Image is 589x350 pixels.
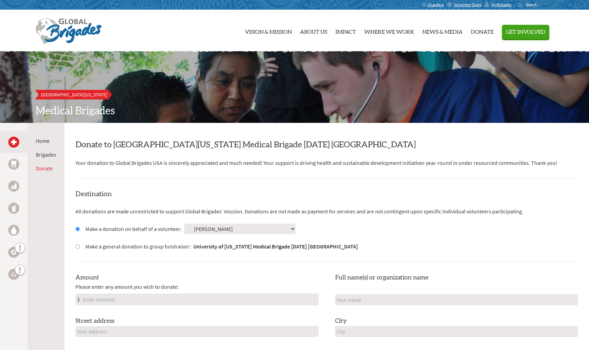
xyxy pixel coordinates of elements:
[8,203,19,214] a: Public Health
[36,151,56,158] a: Brigades
[454,2,481,8] span: Volunteer Tools
[506,29,545,35] span: Get Involved
[364,13,414,49] a: Where We Work
[526,2,545,7] input: Search...
[335,273,428,283] label: Full name(s) or organization name
[491,2,511,8] span: MyBrigades
[11,272,17,276] img: Legal Empowerment
[36,165,53,172] a: Donate
[8,181,19,192] a: Business
[335,294,578,305] input: Your name
[193,243,358,250] strong: University of [US_STATE] Medical Brigade [DATE] [GEOGRAPHIC_DATA]
[81,294,318,305] input: Enter Amount
[75,207,578,215] p: All donations are made unrestricted to support Global Brigades' mission. Donations are not made a...
[75,139,578,150] h2: Donate to [GEOGRAPHIC_DATA][US_STATE] Medical Brigade [DATE] [GEOGRAPHIC_DATA]
[36,164,56,172] li: Donate
[422,13,463,49] a: News & Media
[335,13,356,49] a: Impact
[8,247,19,258] a: Engineering
[85,225,182,233] label: Make a donation on behalf of a volunteer:
[35,105,554,117] h2: Medical Brigades
[8,137,19,148] a: Medical
[35,90,113,99] a: [GEOGRAPHIC_DATA][US_STATE]
[8,269,19,280] a: Legal Empowerment
[300,13,327,49] a: About Us
[41,92,107,98] span: [GEOGRAPHIC_DATA][US_STATE]
[11,139,17,145] img: Medical
[11,226,17,234] img: Water
[245,13,292,49] a: Vision & Mission
[36,137,50,144] a: Home
[335,316,347,326] label: City
[36,150,56,159] li: Brigades
[8,159,19,170] a: Dental
[502,25,549,39] button: Get Involved
[11,183,17,189] img: Business
[36,137,56,145] li: Home
[76,294,81,305] div: $
[75,273,99,283] label: Amount
[11,205,17,212] img: Public Health
[11,250,17,255] img: Engineering
[75,316,114,326] label: Street address
[85,242,358,251] label: Make a general donation to group fundraiser:
[75,189,578,199] h4: Destination
[428,2,444,8] span: Chapters
[335,326,578,337] input: City
[471,13,494,49] a: Donate
[8,225,19,236] a: Water
[35,18,102,44] img: Global Brigades Logo
[75,326,319,337] input: Your address
[11,161,17,167] img: Dental
[75,283,179,291] span: Please enter any amount you wish to donate:
[75,159,578,167] p: Your donation to Global Brigades USA is sincerely appreciated and much needed! Your support is dr...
